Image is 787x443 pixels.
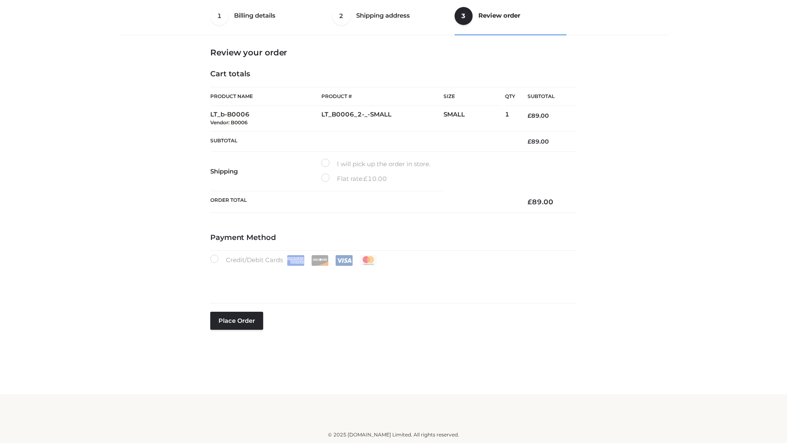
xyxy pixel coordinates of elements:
td: LT_b-B0006 [210,106,321,132]
th: Shipping [210,152,321,191]
th: Product # [321,87,444,106]
label: I will pick up the order in store. [321,159,430,169]
h3: Review your order [210,48,577,57]
th: Subtotal [515,87,577,106]
img: Amex [287,255,305,266]
img: Visa [335,255,353,266]
bdi: 89.00 [528,112,549,119]
td: SMALL [444,106,505,132]
span: £ [528,138,531,145]
img: Mastercard [359,255,377,266]
td: LT_B0006_2-_-SMALL [321,106,444,132]
span: £ [528,198,532,206]
bdi: 89.00 [528,138,549,145]
small: Vendor: B0006 [210,119,248,126]
label: Credit/Debit Cards [210,255,378,266]
th: Product Name [210,87,321,106]
h4: Cart totals [210,70,577,79]
th: Order Total [210,191,515,213]
img: Discover [311,255,329,266]
th: Qty [505,87,515,106]
iframe: Secure payment input frame [209,264,575,294]
th: Subtotal [210,131,515,151]
h4: Payment Method [210,233,577,242]
label: Flat rate: [321,174,387,184]
span: £ [528,112,531,119]
th: Size [444,87,501,106]
div: © 2025 [DOMAIN_NAME] Limited. All rights reserved. [122,431,665,439]
td: 1 [505,106,515,132]
bdi: 89.00 [528,198,553,206]
button: Place order [210,312,263,330]
span: £ [364,175,368,183]
bdi: 10.00 [364,175,387,183]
